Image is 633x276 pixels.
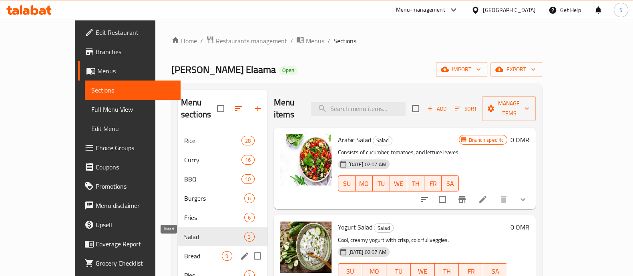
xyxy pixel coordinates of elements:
svg: Show Choices [518,195,528,204]
span: Sections [334,36,356,46]
h2: Menu sections [181,97,217,121]
button: Manage items [482,96,536,121]
p: Consists of cucumber, tomatoes, and lettuce leaves [338,147,459,157]
button: show more [513,190,533,209]
div: Rice28 [178,131,267,150]
div: Salad [373,136,392,145]
span: 28 [242,137,254,145]
span: Manage items [488,99,529,119]
span: [DATE] 02:07 AM [345,161,390,168]
button: edit [239,250,251,262]
img: Yogurt Salad [280,222,332,273]
a: Branches [78,42,181,61]
nav: breadcrumb [171,36,542,46]
span: Upsell [96,220,174,230]
button: SA [442,175,459,191]
span: Full Menu View [91,105,174,114]
div: Curry16 [178,150,267,169]
span: Branches [96,47,174,56]
div: items [244,193,254,203]
span: 6 [245,214,254,222]
button: Branch-specific-item [452,190,472,209]
div: Burgers6 [178,189,267,208]
span: [PERSON_NAME] Elaama [171,60,276,79]
span: S [619,6,623,14]
span: FR [428,178,438,189]
span: export [497,64,536,75]
a: Edit Restaurant [78,23,181,42]
span: MO [359,178,370,189]
span: Edit Menu [91,124,174,133]
a: Restaurants management [206,36,287,46]
span: Arabic Salad [338,134,371,146]
span: TU [376,178,387,189]
span: Sort [455,104,477,113]
span: Restaurants management [216,36,287,46]
button: import [436,62,487,77]
span: Coupons [96,162,174,172]
button: delete [494,190,513,209]
span: Fries [184,213,244,222]
span: Salad [374,224,393,233]
div: BBQ [184,174,241,184]
span: Select all sections [212,100,229,117]
span: Burgers [184,193,244,203]
a: Sections [85,81,181,100]
div: Curry [184,155,241,165]
a: Menus [296,36,324,46]
span: Salad [184,232,244,242]
button: WE [390,175,407,191]
a: Full Menu View [85,100,181,119]
div: Salad [374,223,394,233]
img: Arabic Salad [280,134,332,185]
span: Add item [424,103,450,115]
a: Edit Menu [85,119,181,138]
a: Promotions [78,177,181,196]
button: Add [424,103,450,115]
span: Select section [407,100,424,117]
button: Add section [248,99,267,118]
span: SU [342,178,352,189]
span: Select to update [434,191,451,208]
span: Yogurt Salad [338,221,372,233]
button: TU [373,175,390,191]
button: SU [338,175,356,191]
span: 3 [245,233,254,241]
span: Add [426,104,448,113]
input: search [311,102,406,116]
a: Home [171,36,197,46]
span: Menus [97,66,174,76]
span: WE [393,178,404,189]
span: import [442,64,481,75]
span: Branch specific [466,136,507,144]
li: / [200,36,203,46]
button: Sort [453,103,479,115]
a: Coupons [78,157,181,177]
span: Choice Groups [96,143,174,153]
div: Salad3 [178,227,267,246]
a: Menu disclaimer [78,196,181,215]
button: TH [407,175,424,191]
div: BBQ10 [178,169,267,189]
span: 16 [242,156,254,164]
span: Sort items [450,103,482,115]
span: 10 [242,175,254,183]
div: [GEOGRAPHIC_DATA] [483,6,536,14]
button: sort-choices [415,190,434,209]
span: Rice [184,136,241,145]
div: Open [279,66,297,75]
span: Menus [306,36,324,46]
button: FR [424,175,442,191]
span: Menu disclaimer [96,201,174,210]
span: 6 [245,195,254,202]
button: MO [356,175,373,191]
button: export [490,62,542,77]
div: Bread9edit [178,246,267,266]
h6: 0 OMR [510,222,529,233]
div: items [241,136,254,145]
div: Fries6 [178,208,267,227]
p: Cool, creamy yogurt with crisp, colorful veggies. [338,235,508,245]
